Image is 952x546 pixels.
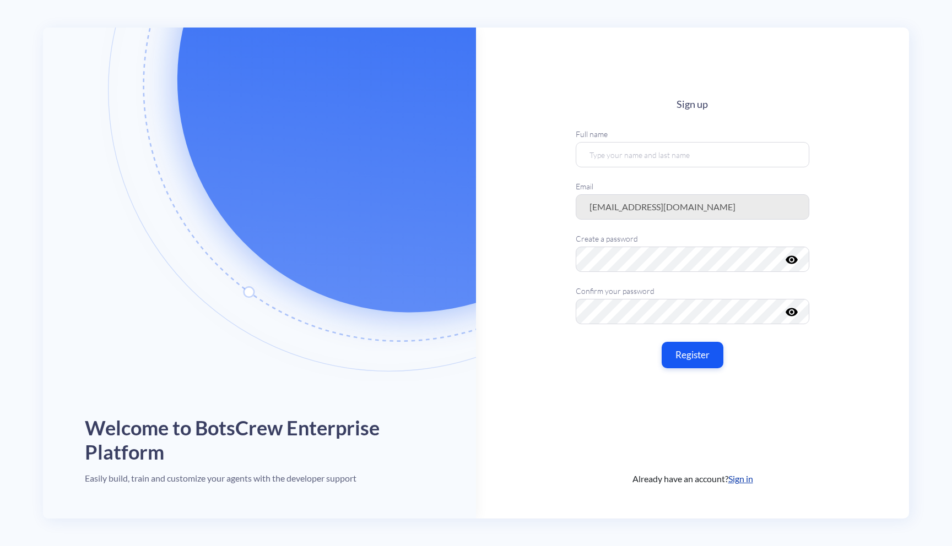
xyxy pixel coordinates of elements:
[576,194,809,219] input: Enter your email
[728,473,753,484] a: Sign in
[85,473,356,483] h4: Easily build, train and customize your agents with the developer support
[576,232,809,244] label: Create a password
[576,128,809,139] label: Full name
[785,253,798,266] i: visibility
[785,253,796,259] button: visibility
[576,141,809,167] input: Type your name and last name
[576,99,809,111] h4: Sign up
[576,285,809,296] label: Confirm your password
[662,341,723,368] button: Register
[632,472,753,485] span: Already have an account?
[785,305,796,312] button: visibility
[85,416,434,463] h1: Welcome to BotsCrew Enterprise Platform
[785,305,798,318] i: visibility
[576,180,809,192] label: Email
